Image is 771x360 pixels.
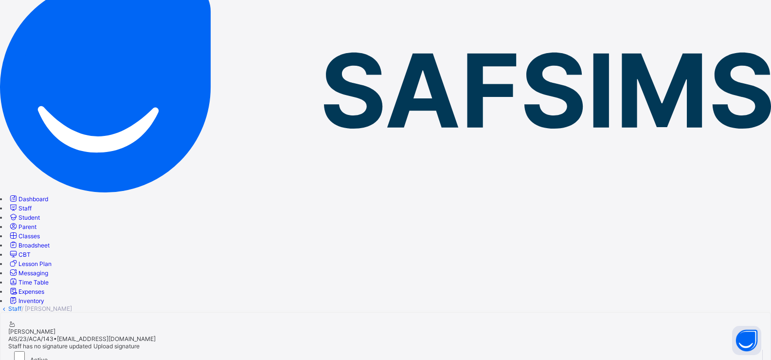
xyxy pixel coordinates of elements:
[18,242,50,249] span: Broadsheet
[732,326,761,355] button: Open asap
[8,328,55,335] span: [PERSON_NAME]
[8,305,21,312] a: Staff
[18,195,48,203] span: Dashboard
[18,288,44,295] span: Expenses
[8,214,40,221] a: Student
[8,223,36,230] a: Parent
[8,195,48,203] a: Dashboard
[18,232,40,240] span: Classes
[8,335,54,342] span: AIS/23/ACA/143
[57,335,156,342] span: [EMAIL_ADDRESS][DOMAIN_NAME]
[18,279,49,286] span: Time Table
[8,242,50,249] a: Broadsheet
[93,342,140,350] span: Upload signature
[21,305,72,312] span: / [PERSON_NAME]
[8,205,32,212] a: Staff
[18,205,32,212] span: Staff
[18,214,40,221] span: Student
[18,269,48,277] span: Messaging
[8,260,52,267] a: Lesson Plan
[18,223,36,230] span: Parent
[8,288,44,295] a: Expenses
[8,251,31,258] a: CBT
[8,335,763,342] div: •
[8,342,91,350] span: Staff has no signature updated
[8,269,48,277] a: Messaging
[18,260,52,267] span: Lesson Plan
[8,232,40,240] a: Classes
[8,279,49,286] a: Time Table
[8,297,44,304] a: Inventory
[18,251,31,258] span: CBT
[18,297,44,304] span: Inventory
